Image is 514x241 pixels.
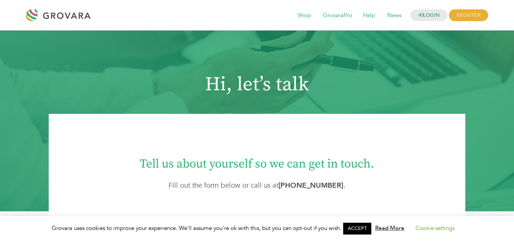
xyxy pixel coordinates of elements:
a: Help [358,11,380,20]
a: ACCEPT [343,223,371,235]
span: News [382,8,407,23]
span: REGISTER [449,10,488,21]
a: Read More [375,224,404,232]
a: News [382,11,407,20]
a: GrovaraPro [318,11,358,20]
h1: Tell us about yourself so we can get in touch. [70,150,444,172]
span: Grovara uses cookies to improve your experience. We'll assume you're ok with this, but you can op... [52,224,462,232]
label: Company Name [261,214,310,225]
span: GrovaraPro [318,8,358,23]
h1: Hi, let’s talk [30,73,485,96]
a: [PHONE_NUMBER] [278,180,343,190]
a: Shop [293,11,316,20]
p: Fill out the form below or call us at [70,180,444,191]
span: Shop [293,8,316,23]
a: Cookie settings [415,224,455,232]
span: Help [358,8,380,23]
a: LOGIN [411,10,448,21]
strong: . [278,180,345,190]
